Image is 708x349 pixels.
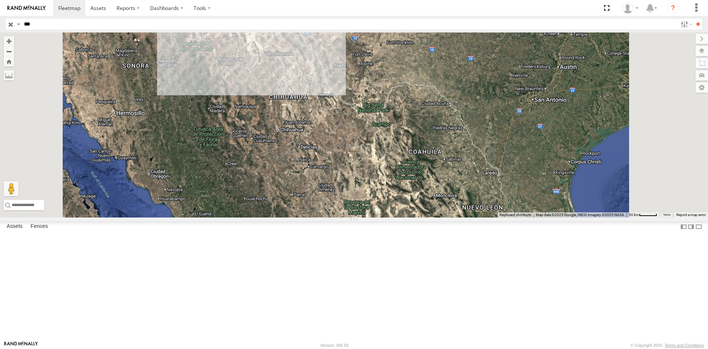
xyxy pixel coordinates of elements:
[667,2,679,14] i: ?
[676,213,706,217] a: Report a map error
[678,19,694,30] label: Search Filter Options
[536,213,624,217] span: Map data ©2025 Google, INEGI Imagery ©2025 NASA
[7,6,46,11] img: rand-logo.svg
[4,57,14,66] button: Zoom Home
[695,221,702,232] label: Hide Summary Table
[4,70,14,81] label: Measure
[4,36,14,46] button: Zoom in
[695,82,708,93] label: Map Settings
[4,342,38,349] a: Visit our Website
[631,343,704,348] div: © Copyright 2025 -
[15,19,21,30] label: Search Query
[619,3,641,14] div: Roberto Garcia
[680,221,687,232] label: Dock Summary Table to the Left
[500,212,531,218] button: Keyboard shortcuts
[665,343,704,348] a: Terms and Conditions
[627,212,659,218] button: Map Scale: 50 km per 45 pixels
[3,222,26,232] label: Assets
[663,213,671,216] a: Terms
[4,46,14,57] button: Zoom out
[687,221,695,232] label: Dock Summary Table to the Right
[27,222,52,232] label: Fences
[4,181,18,196] button: Drag Pegman onto the map to open Street View
[629,213,639,217] span: 50 km
[320,343,348,348] div: Version: 305.03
